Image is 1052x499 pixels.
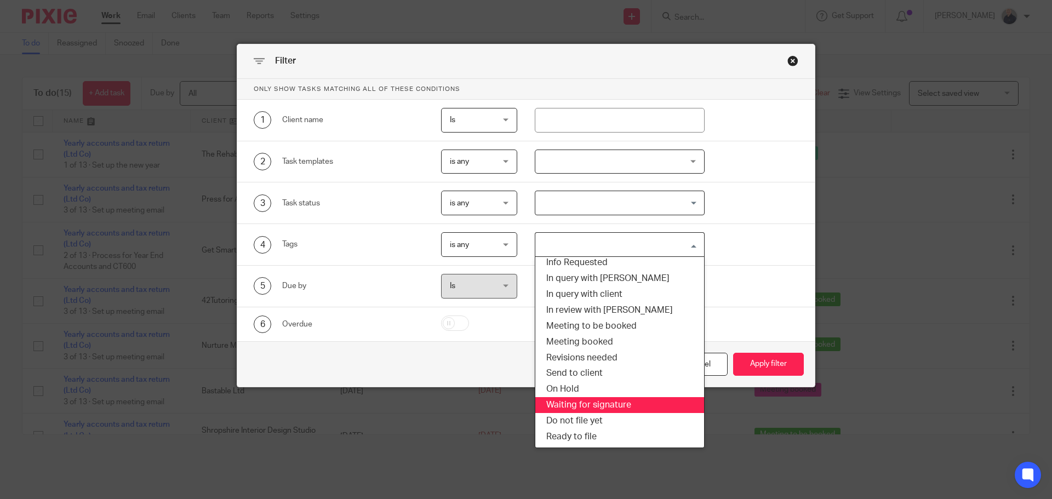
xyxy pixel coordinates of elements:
span: is any [450,158,469,165]
div: 1 [254,111,271,129]
span: is any [450,241,469,249]
div: Search for option [535,232,705,257]
div: Due by [282,280,424,291]
div: 3 [254,194,271,212]
div: Close this dialog window [787,55,798,66]
li: In query with [PERSON_NAME] [535,271,705,286]
div: Task templates [282,156,424,167]
li: Meeting booked [535,334,705,350]
li: Do not file yet [535,413,705,429]
span: is any [450,199,469,207]
li: In query with client [535,286,705,302]
li: In review with [PERSON_NAME] [535,302,705,318]
div: Task status [282,198,424,209]
div: Client name [282,114,424,125]
div: Overdue [282,319,424,330]
li: Waiting for signature [535,397,705,413]
div: Tags [282,239,424,250]
li: Meeting to be booked [535,318,705,334]
input: Search for option [536,235,699,254]
input: Search for option [536,193,699,213]
li: Revisions needed [535,350,705,366]
div: 5 [254,277,271,295]
li: Info Requested [535,255,705,271]
div: 4 [254,236,271,254]
li: Send to client [535,365,705,381]
div: 2 [254,153,271,170]
span: Is [450,116,455,124]
span: Filter [275,56,296,65]
div: Search for option [535,191,705,215]
p: Only show tasks matching all of these conditions [237,79,815,100]
span: Is [450,282,455,290]
li: Ready to file [535,429,705,445]
button: Apply filter [733,353,804,376]
li: On Hold [535,381,705,397]
div: 6 [254,316,271,333]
